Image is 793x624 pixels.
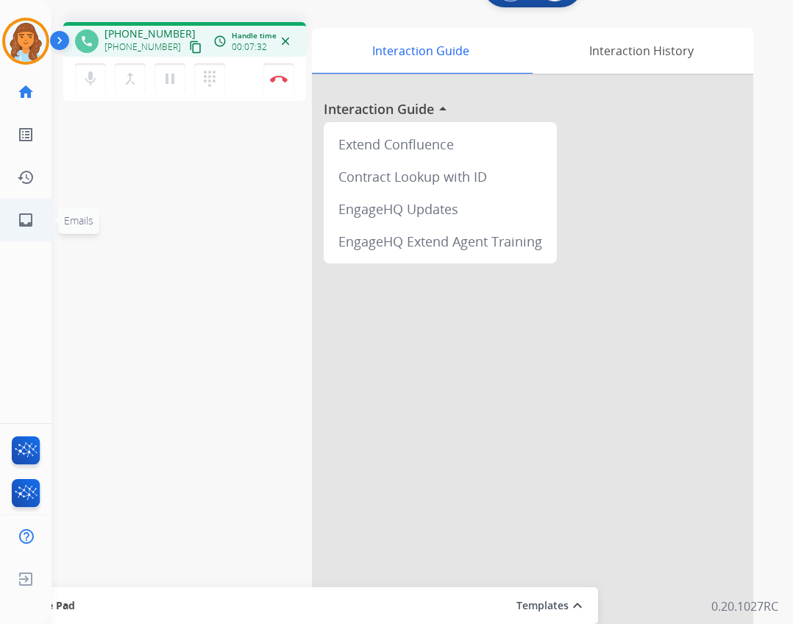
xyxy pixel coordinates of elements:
[104,41,181,53] span: [PHONE_NUMBER]
[330,128,551,160] div: Extend Confluence
[161,70,179,88] mat-icon: pause
[17,83,35,101] mat-icon: home
[201,70,218,88] mat-icon: dialpad
[121,70,139,88] mat-icon: merge_type
[279,35,292,48] mat-icon: close
[516,597,569,614] button: Templates
[232,41,267,53] span: 00:07:32
[529,28,753,74] div: Interaction History
[17,169,35,186] mat-icon: history
[330,193,551,225] div: EngageHQ Updates
[189,40,202,54] mat-icon: content_copy
[213,35,227,48] mat-icon: access_time
[330,160,551,193] div: Contract Lookup with ID
[711,598,778,615] p: 0.20.1027RC
[104,26,196,41] span: [PHONE_NUMBER]
[80,35,93,48] mat-icon: phone
[82,70,99,88] mat-icon: mic
[232,30,277,41] span: Handle time
[270,75,288,82] img: control
[17,211,35,229] mat-icon: inbox
[330,225,551,258] div: EngageHQ Extend Agent Training
[64,213,93,227] span: Emails
[5,21,46,62] img: avatar
[17,126,35,143] mat-icon: list_alt
[569,597,586,614] mat-icon: expand_less
[312,28,529,74] div: Interaction Guide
